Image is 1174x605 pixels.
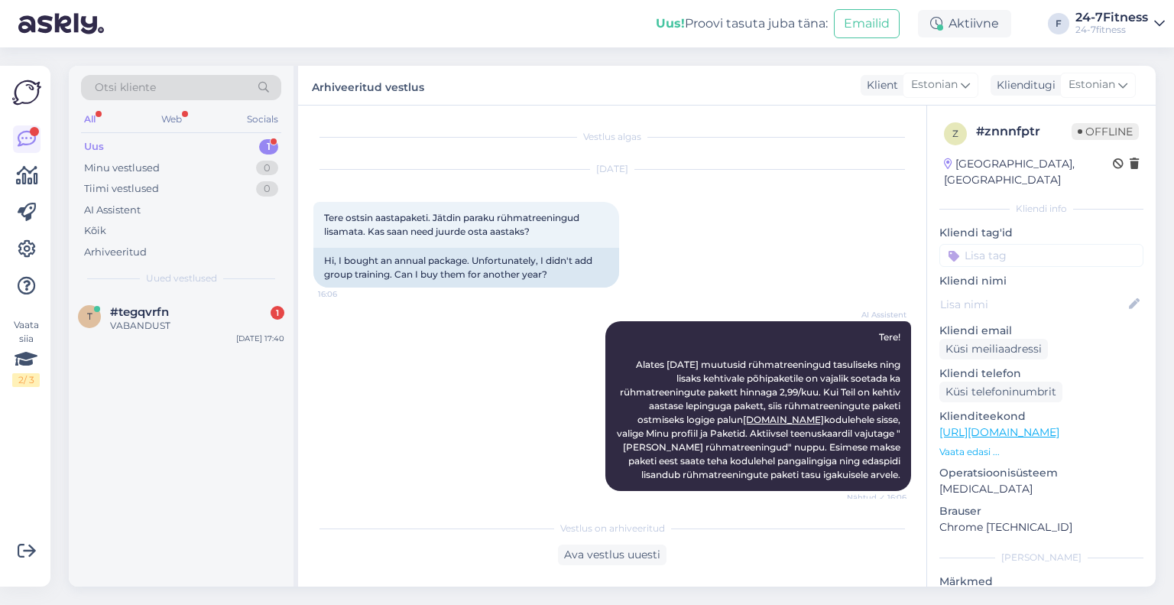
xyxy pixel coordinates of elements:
span: Tere! Alates [DATE] muutusid rühmatreeningud tasuliseks ning lisaks kehtivale põhipaketile on vaj... [617,331,903,480]
div: [DATE] 17:40 [236,333,284,344]
div: [PERSON_NAME] [939,551,1143,564]
span: AI Assistent [849,309,906,320]
div: Socials [244,109,281,129]
a: 24-7Fitness24-7fitness [1075,11,1165,36]
div: 1 [259,139,278,155]
div: Web [158,109,185,129]
div: Küsi meiliaadressi [939,339,1048,359]
span: Vestlus on arhiveeritud [560,522,665,535]
div: 2 / 3 [12,373,40,387]
div: Aktiivne [918,10,1011,37]
div: 0 [256,161,278,176]
span: Estonian [911,76,958,93]
a: [URL][DOMAIN_NAME] [939,425,1059,439]
input: Lisa tag [939,244,1143,267]
span: Nähtud ✓ 16:06 [847,492,906,503]
div: AI Assistent [84,203,141,218]
div: Klienditugi [991,77,1056,93]
div: 24-7fitness [1075,24,1148,36]
div: Vestlus algas [313,130,911,144]
label: Arhiveeritud vestlus [312,75,424,96]
div: Küsi telefoninumbrit [939,382,1062,402]
p: Klienditeekond [939,408,1143,424]
span: t [87,311,92,322]
p: Kliendi tag'id [939,225,1143,241]
div: Uus [84,139,104,155]
div: [DATE] [313,162,911,176]
span: Uued vestlused [146,272,217,285]
span: z [952,128,958,139]
div: Hi, I bought an annual package. Unfortunately, I didn't add group training. Can I buy them for an... [313,248,619,288]
div: Kõik [84,223,106,239]
button: Emailid [834,9,900,38]
div: [GEOGRAPHIC_DATA], [GEOGRAPHIC_DATA] [944,156,1113,188]
span: Offline [1072,123,1139,140]
div: Vaata siia [12,318,40,387]
div: Arhiveeritud [84,245,147,260]
p: Chrome [TECHNICAL_ID] [939,519,1143,535]
div: Proovi tasuta juba täna: [656,15,828,33]
span: 16:06 [318,288,375,300]
p: Kliendi nimi [939,273,1143,289]
div: Klient [861,77,898,93]
a: [DOMAIN_NAME] [743,414,824,425]
div: VABANDUST [110,319,284,333]
div: 0 [256,181,278,197]
p: Brauser [939,503,1143,519]
p: Vaata edasi ... [939,445,1143,459]
input: Lisa nimi [940,296,1126,313]
span: Tere ostsin aastapaketi. Jätdin paraku rühmatreeningud lisamata. Kas saan need juurde osta aastaks? [324,212,582,237]
div: Ava vestlus uuesti [558,545,666,565]
div: Kliendi info [939,202,1143,216]
p: [MEDICAL_DATA] [939,481,1143,497]
div: # znnnfptr [976,122,1072,141]
div: F [1048,13,1069,34]
p: Kliendi email [939,323,1143,339]
p: Märkmed [939,574,1143,590]
span: Otsi kliente [95,80,156,96]
div: 24-7Fitness [1075,11,1148,24]
span: Estonian [1069,76,1115,93]
b: Uus! [656,16,685,31]
div: 1 [271,306,284,320]
div: Tiimi vestlused [84,181,159,197]
p: Operatsioonisüsteem [939,465,1143,481]
p: Kliendi telefon [939,366,1143,382]
div: Minu vestlused [84,161,160,176]
div: All [81,109,99,129]
span: #tegqvrfn [110,305,169,319]
img: Askly Logo [12,78,41,107]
